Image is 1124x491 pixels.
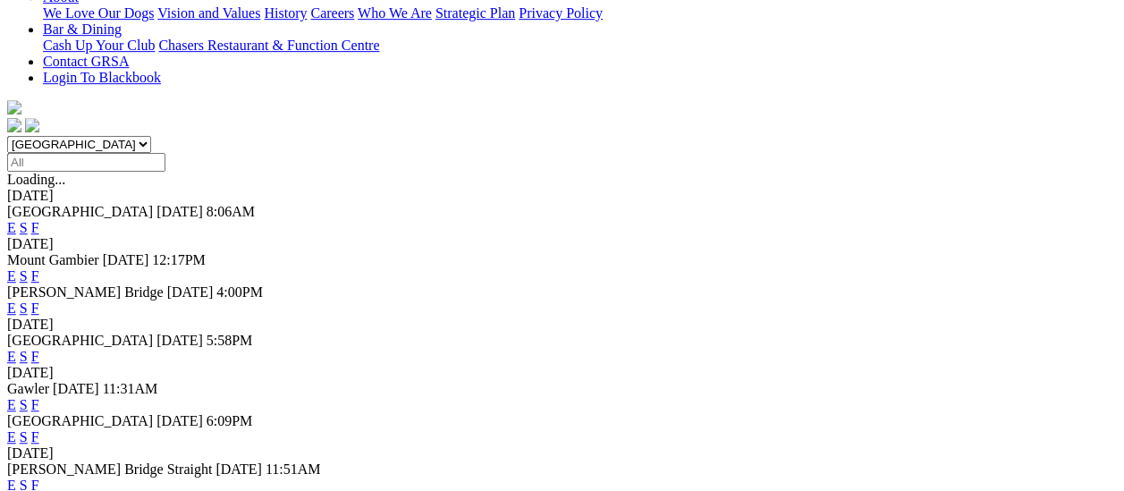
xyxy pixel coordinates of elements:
[31,220,39,235] a: F
[266,461,321,477] span: 11:51AM
[358,5,432,21] a: Who We Are
[7,397,16,412] a: E
[103,252,149,267] span: [DATE]
[7,188,1117,204] div: [DATE]
[7,317,1117,333] div: [DATE]
[43,54,129,69] a: Contact GRSA
[158,38,379,53] a: Chasers Restaurant & Function Centre
[43,38,155,53] a: Cash Up Your Club
[20,301,28,316] a: S
[31,268,39,284] a: F
[152,252,206,267] span: 12:17PM
[157,5,260,21] a: Vision and Values
[7,153,165,172] input: Select date
[156,204,203,219] span: [DATE]
[31,349,39,364] a: F
[43,21,122,37] a: Bar & Dining
[43,5,154,21] a: We Love Our Dogs
[20,268,28,284] a: S
[264,5,307,21] a: History
[103,381,158,396] span: 11:31AM
[7,413,153,428] span: [GEOGRAPHIC_DATA]
[7,236,1117,252] div: [DATE]
[43,70,161,85] a: Login To Blackbook
[156,333,203,348] span: [DATE]
[207,333,253,348] span: 5:58PM
[7,365,1117,381] div: [DATE]
[20,429,28,444] a: S
[7,100,21,114] img: logo-grsa-white.png
[31,397,39,412] a: F
[167,284,214,300] span: [DATE]
[435,5,515,21] a: Strategic Plan
[31,429,39,444] a: F
[7,381,49,396] span: Gawler
[207,413,253,428] span: 6:09PM
[7,333,153,348] span: [GEOGRAPHIC_DATA]
[7,252,99,267] span: Mount Gambier
[7,301,16,316] a: E
[7,445,1117,461] div: [DATE]
[310,5,354,21] a: Careers
[7,429,16,444] a: E
[31,301,39,316] a: F
[7,284,164,300] span: [PERSON_NAME] Bridge
[7,172,65,187] span: Loading...
[7,461,212,477] span: [PERSON_NAME] Bridge Straight
[7,204,153,219] span: [GEOGRAPHIC_DATA]
[43,5,1117,21] div: About
[53,381,99,396] span: [DATE]
[207,204,255,219] span: 8:06AM
[7,220,16,235] a: E
[7,349,16,364] a: E
[216,284,263,300] span: 4:00PM
[25,118,39,132] img: twitter.svg
[216,461,262,477] span: [DATE]
[7,118,21,132] img: facebook.svg
[20,397,28,412] a: S
[7,268,16,284] a: E
[43,38,1117,54] div: Bar & Dining
[20,220,28,235] a: S
[519,5,603,21] a: Privacy Policy
[156,413,203,428] span: [DATE]
[20,349,28,364] a: S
